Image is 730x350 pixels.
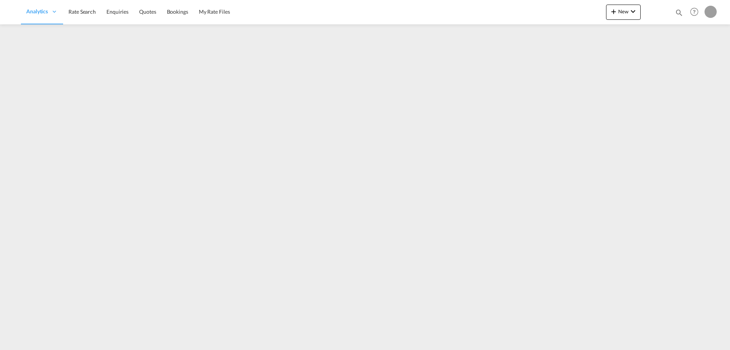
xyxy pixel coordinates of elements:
span: Quotes [139,8,156,15]
span: Enquiries [106,8,129,15]
span: Help [688,5,701,18]
div: icon-magnify [675,8,683,20]
md-icon: icon-magnify [675,8,683,17]
span: New [609,8,638,14]
button: icon-plus 400-fgNewicon-chevron-down [606,5,641,20]
div: Help [688,5,705,19]
span: Analytics [26,8,48,15]
md-icon: icon-plus 400-fg [609,7,618,16]
span: My Rate Files [199,8,230,15]
span: Bookings [167,8,188,15]
md-icon: icon-chevron-down [628,7,638,16]
span: Rate Search [68,8,96,15]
